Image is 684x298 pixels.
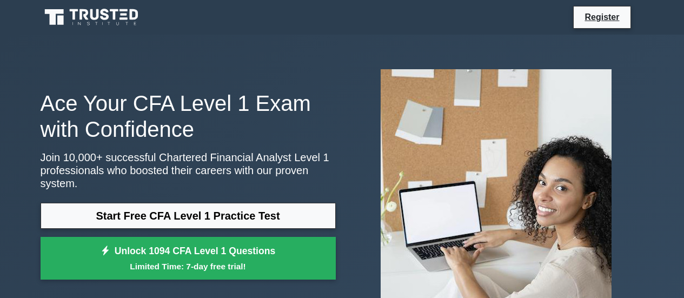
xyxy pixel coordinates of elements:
p: Join 10,000+ successful Chartered Financial Analyst Level 1 professionals who boosted their caree... [41,151,336,190]
h1: Ace Your CFA Level 1 Exam with Confidence [41,90,336,142]
a: Unlock 1094 CFA Level 1 QuestionsLimited Time: 7-day free trial! [41,237,336,280]
a: Start Free CFA Level 1 Practice Test [41,203,336,229]
a: Register [578,10,626,24]
small: Limited Time: 7-day free trial! [54,260,322,273]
